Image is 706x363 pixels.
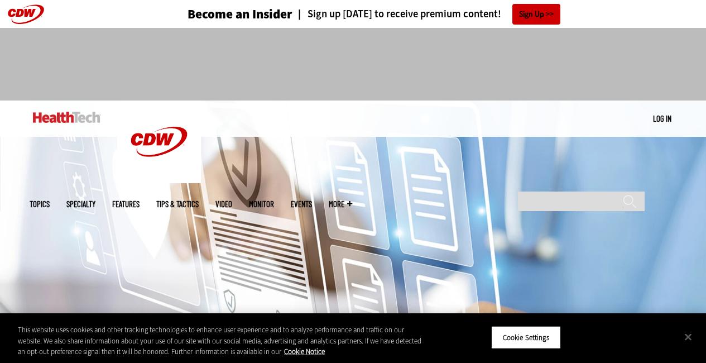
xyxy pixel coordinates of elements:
a: Become an Insider [146,8,292,21]
a: Events [291,200,312,208]
a: Sign up [DATE] to receive premium content! [292,9,501,20]
a: Video [215,200,232,208]
iframe: advertisement [150,39,556,89]
img: Home [33,112,100,123]
span: Topics [30,200,50,208]
img: Home [117,101,201,183]
a: CDW [117,174,201,186]
a: Tips & Tactics [156,200,199,208]
a: MonITor [249,200,274,208]
a: Features [112,200,140,208]
a: More information about your privacy [284,347,325,356]
span: More [329,200,352,208]
h3: Become an Insider [188,8,292,21]
a: Sign Up [512,4,560,25]
button: Cookie Settings [491,326,561,349]
div: This website uses cookies and other tracking technologies to enhance user experience and to analy... [18,324,424,357]
button: Close [676,324,700,349]
span: Specialty [66,200,95,208]
div: User menu [653,113,671,125]
a: Log in [653,113,671,123]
